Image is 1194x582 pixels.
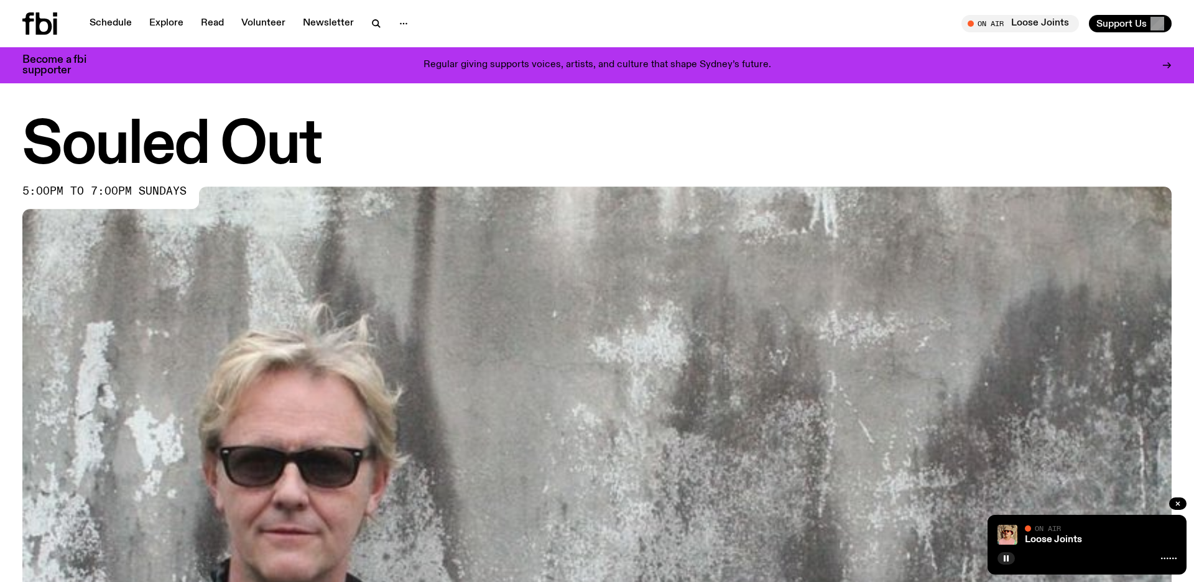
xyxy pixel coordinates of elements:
[22,118,1172,174] h1: Souled Out
[423,60,771,71] p: Regular giving supports voices, artists, and culture that shape Sydney’s future.
[295,15,361,32] a: Newsletter
[1025,535,1082,545] a: Loose Joints
[22,55,102,76] h3: Become a fbi supporter
[234,15,293,32] a: Volunteer
[142,15,191,32] a: Explore
[961,15,1079,32] button: On AirLoose Joints
[82,15,139,32] a: Schedule
[1089,15,1172,32] button: Support Us
[997,525,1017,545] img: Tyson stands in front of a paperbark tree wearing orange sunglasses, a suede bucket hat and a pin...
[193,15,231,32] a: Read
[22,187,187,196] span: 5:00pm to 7:00pm sundays
[1096,18,1147,29] span: Support Us
[1035,524,1061,532] span: On Air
